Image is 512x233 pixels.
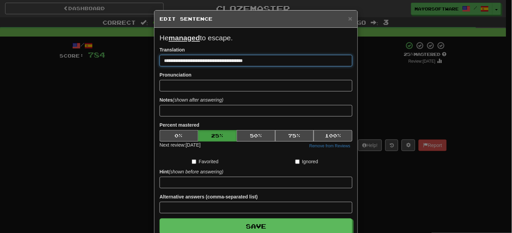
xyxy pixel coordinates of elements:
[314,130,352,142] button: 100%
[169,34,200,42] u: managed
[198,130,237,142] button: 25%
[160,193,258,200] label: Alternative answers (comma-separated list)
[192,158,218,165] label: Favorited
[348,15,352,22] button: Close
[160,33,352,43] p: He to escape.
[160,97,223,103] label: Notes
[160,142,201,150] div: Next review: [DATE]
[160,130,352,142] div: Percent mastered
[160,168,223,175] label: Hint
[295,158,318,165] label: Ignored
[307,142,352,150] button: Remove from Reviews
[160,130,198,142] button: 0%
[192,160,196,164] input: Favorited
[160,122,200,128] label: Percent mastered
[160,46,185,53] label: Translation
[295,160,300,164] input: Ignored
[173,97,223,103] em: (shown after answering)
[275,130,314,142] button: 75%
[169,169,223,174] em: (shown before answering)
[160,71,191,78] label: Pronunciation
[237,130,275,142] button: 50%
[348,15,352,22] span: ×
[160,16,352,22] h5: Edit Sentence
